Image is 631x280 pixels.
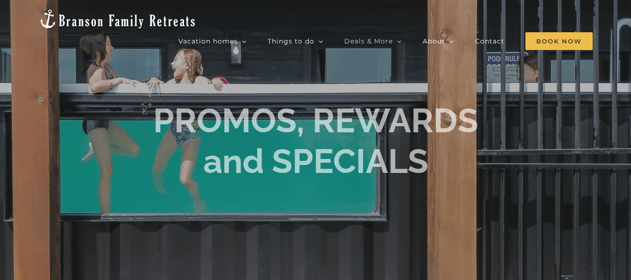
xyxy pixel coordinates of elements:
h1: PROMOS, REWARDS and SPECIALS [153,101,478,181]
a: Book Now [525,32,593,50]
img: Branson Family Retreats Logo [38,8,197,29]
a: Contact [475,32,504,50]
span: Contact [475,38,504,44]
a: Things to do [268,32,323,50]
nav: Main Menu [178,32,593,50]
a: Vacation homes [178,32,247,50]
span: About [423,38,445,44]
a: About [423,32,454,50]
span: Deals & More [344,38,393,44]
span: Things to do [268,38,314,44]
span: Vacation homes [178,38,238,44]
a: Deals & More [344,32,402,50]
